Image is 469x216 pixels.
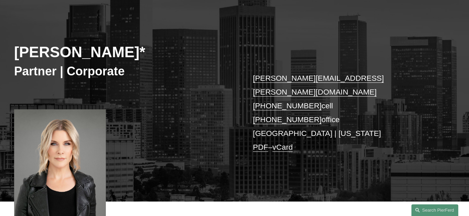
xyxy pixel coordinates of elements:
[253,74,384,96] a: [PERSON_NAME][EMAIL_ADDRESS][PERSON_NAME][DOMAIN_NAME]
[253,101,322,110] a: [PHONE_NUMBER]
[253,143,268,151] a: PDF
[14,43,234,61] h2: [PERSON_NAME]*
[14,64,234,79] h3: Partner | Corporate
[411,204,458,216] a: Search this site
[253,115,322,124] a: [PHONE_NUMBER]
[253,71,437,154] p: cell office [GEOGRAPHIC_DATA] | [US_STATE] –
[272,143,293,151] a: vCard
